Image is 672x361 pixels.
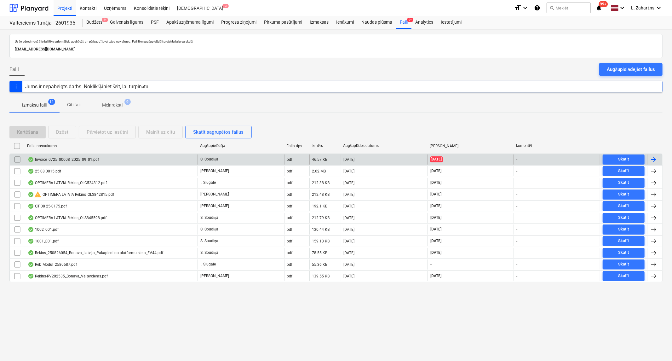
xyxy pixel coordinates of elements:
[516,239,517,243] div: -
[312,204,328,208] div: 192.1 KB
[48,99,55,105] span: 11
[618,167,629,175] div: Skatīt
[437,16,465,29] div: Iestatījumi
[516,204,517,208] div: -
[200,168,229,174] p: [PERSON_NAME]
[217,16,260,29] div: Progresa ziņojumi
[344,181,355,185] div: [DATE]
[396,16,411,29] a: Faili9+
[106,16,147,29] a: Galvenais līgums
[430,192,442,197] span: [DATE]
[596,4,602,12] i: notifications
[25,84,149,90] div: Jums ir nepabeigts darbs. Noklikšķiniet šeit, lai turpinātu
[200,273,229,279] p: [PERSON_NAME]
[516,251,517,255] div: -
[516,143,598,148] div: komentēt
[147,16,163,29] a: PSF
[603,178,645,188] button: Skatīt
[618,272,629,280] div: Skatīt
[28,192,34,197] div: OCR pabeigts
[83,16,106,29] a: Budžets9
[430,250,442,255] span: [DATE]
[618,261,629,268] div: Skatīt
[28,191,114,198] div: OPTIMERA LATVIA Rekins_OLS842815.pdf
[547,3,591,13] button: Meklēt
[28,227,59,232] div: 1002_001.pdf
[640,331,672,361] iframe: Chat Widget
[618,226,629,233] div: Skatīt
[358,16,396,29] a: Naudas plūsma
[200,238,218,244] p: S. Spudiņa
[603,271,645,281] button: Skatīt
[514,4,521,12] i: format_size
[200,143,282,148] div: Augšupielādēja
[344,192,355,197] div: [DATE]
[430,262,433,267] span: -
[287,251,293,255] div: pdf
[312,274,330,278] div: 139.55 KB
[222,4,229,8] span: 3
[312,181,330,185] div: 212.38 KB
[312,227,330,232] div: 130.44 KB
[603,213,645,223] button: Skatīt
[516,262,517,267] div: -
[287,227,293,232] div: pdf
[516,169,517,173] div: -
[312,157,328,162] div: 46.57 KB
[34,191,42,198] span: warning
[28,227,34,232] div: OCR pabeigts
[332,16,358,29] div: Ienākumi
[618,179,629,186] div: Skatīt
[603,189,645,200] button: Skatīt
[27,144,195,148] div: Faila nosaukums
[344,204,355,208] div: [DATE]
[28,250,34,255] div: OCR pabeigts
[200,203,229,209] p: [PERSON_NAME]
[28,239,59,244] div: 1001_001.pdf
[287,157,293,162] div: pdf
[631,5,654,11] span: L. Zaharāns
[15,39,657,44] p: Uz šo adresi nosūtītie faili tiks automātiski apstrādāti un pārbaudīti, vai tajos nav vīrusu. Fai...
[618,156,629,163] div: Skatīt
[516,274,517,278] div: -
[430,203,442,209] span: [DATE]
[287,239,293,243] div: pdf
[534,4,540,12] i: Zināšanu pamats
[516,227,517,232] div: -
[516,216,517,220] div: -
[430,273,442,279] span: [DATE]
[287,181,293,185] div: pdf
[344,251,355,255] div: [DATE]
[28,262,34,267] div: OCR pabeigts
[430,238,442,244] span: [DATE]
[163,16,217,29] a: Apakšuzņēmuma līgumi
[102,18,108,22] span: 9
[516,192,517,197] div: -
[200,180,216,185] p: I. Siugale
[396,16,411,29] div: Faili
[618,191,629,198] div: Skatīt
[28,180,34,185] div: OCR pabeigts
[430,144,511,148] div: [PERSON_NAME]
[655,4,663,12] i: keyboard_arrow_down
[28,274,108,279] div: Rekins-RV202535_Bonava_Valterciems.pdf
[67,102,82,108] p: Citi faili
[28,204,67,209] div: QT 08 25-0175.pdf
[28,250,163,255] div: Rekins_250826054_Bonava_Latvija_Pakapieni no platformu sieta_EV44.pdf
[28,180,107,185] div: OPTIMERA LATVIA Rekins_OLC524312.pdf
[603,259,645,270] button: Skatīt
[312,143,338,148] div: Izmērs
[287,169,293,173] div: pdf
[22,102,47,108] p: Izmaksu faili
[344,157,355,162] div: [DATE]
[193,128,244,136] div: Skatīt sagrupētos failus
[411,16,437,29] a: Analytics
[599,63,663,76] button: Augšupielādējiet failus
[430,156,443,162] span: [DATE]
[28,169,34,174] div: OCR pabeigts
[618,214,629,221] div: Skatīt
[83,16,106,29] div: Budžets
[15,46,657,53] p: [EMAIL_ADDRESS][DOMAIN_NAME]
